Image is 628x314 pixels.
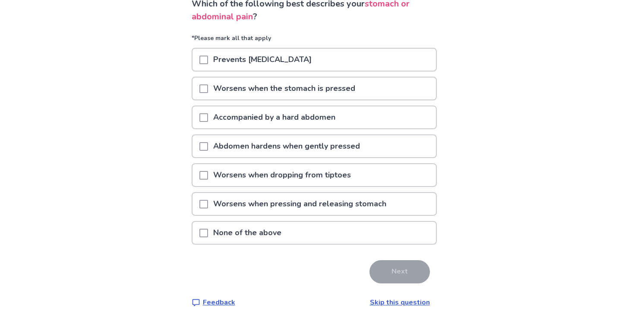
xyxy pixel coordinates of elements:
a: Feedback [192,297,235,308]
p: Feedback [203,297,235,308]
p: Abdomen hardens when gently pressed [208,135,365,157]
p: Worsens when the stomach is pressed [208,78,360,99]
p: Worsens when dropping from tiptoes [208,164,356,186]
p: Prevents [MEDICAL_DATA] [208,49,317,71]
p: None of the above [208,222,287,244]
p: Accompanied by a hard abdomen [208,106,341,128]
button: Next [369,260,430,283]
a: Skip this question [370,298,430,307]
p: Worsens when pressing and releasing stomach [208,193,391,215]
p: *Please mark all that apply [192,34,437,48]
